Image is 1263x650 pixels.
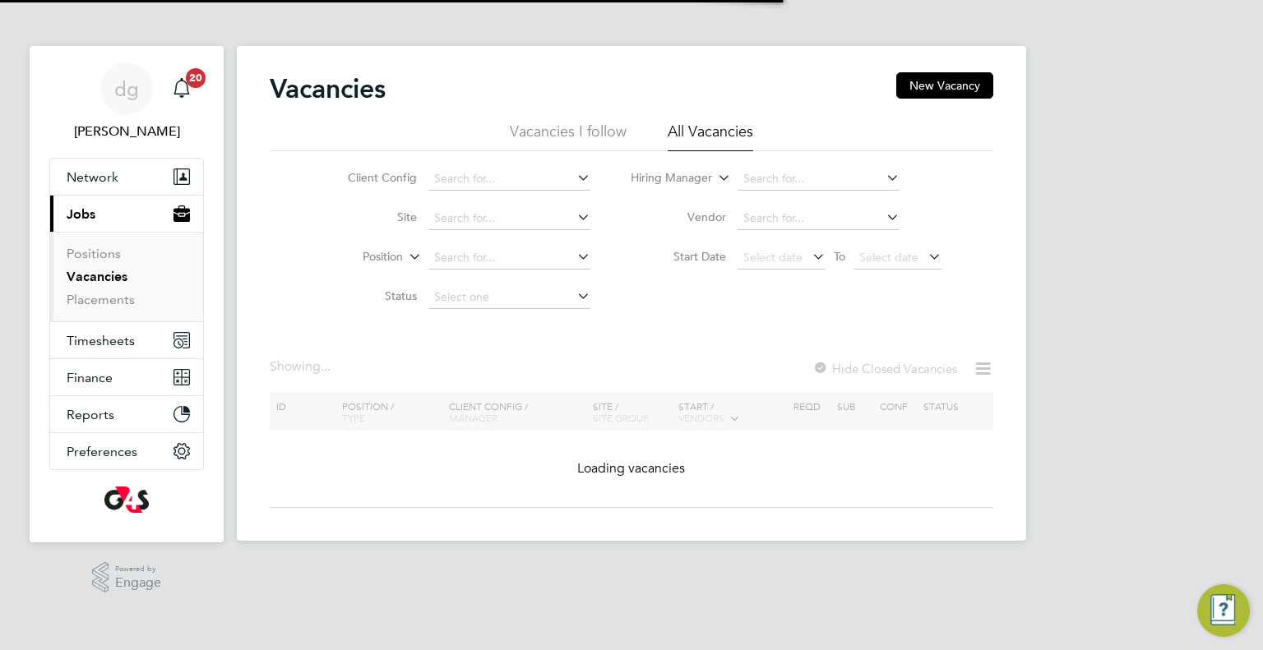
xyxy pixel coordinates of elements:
button: Timesheets [50,322,203,358]
a: dg[PERSON_NAME] [49,62,204,141]
input: Search for... [738,207,900,230]
input: Search for... [428,207,590,230]
a: Positions [67,246,121,261]
label: Vendor [631,210,726,224]
a: Powered byEngage [92,562,162,593]
a: Go to home page [49,486,204,513]
span: dg [114,78,139,99]
button: Network [50,159,203,195]
input: Search for... [738,168,900,191]
button: Jobs [50,196,203,232]
li: All Vacancies [668,122,753,151]
nav: Main navigation [30,46,224,542]
label: Hide Closed Vacancies [812,361,957,376]
span: 20 [186,68,206,88]
label: Start Date [631,249,726,264]
span: To [829,246,850,267]
span: Timesheets [67,333,135,348]
span: Preferences [67,444,137,459]
div: Jobs [50,232,203,321]
input: Search for... [428,168,590,191]
li: Vacancies I follow [510,122,627,151]
button: Finance [50,359,203,395]
span: Jobs [67,206,95,222]
h2: Vacancies [270,72,386,105]
input: Search for... [428,247,590,270]
span: dharmisha gohil [49,122,204,141]
img: g4s-logo-retina.png [104,486,149,513]
label: Site [322,210,417,224]
label: Position [308,249,403,265]
a: Vacancies [67,269,127,284]
span: Engage [115,576,161,590]
span: Select date [859,250,918,265]
span: ... [321,358,331,375]
span: Finance [67,370,113,385]
label: Status [322,288,417,303]
input: Select one [428,286,590,309]
a: 20 [165,62,198,115]
span: Network [67,169,118,185]
button: Reports [50,396,203,432]
button: Preferences [50,433,203,469]
label: Client Config [322,170,417,185]
span: Reports [67,407,114,422]
a: Placements [67,292,135,307]
button: New Vacancy [896,72,993,99]
button: Engage Resource Center [1197,584,1250,637]
span: Select date [743,250,803,265]
label: Hiring Manager [618,170,712,187]
span: Powered by [115,562,161,576]
div: Showing [270,358,334,376]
